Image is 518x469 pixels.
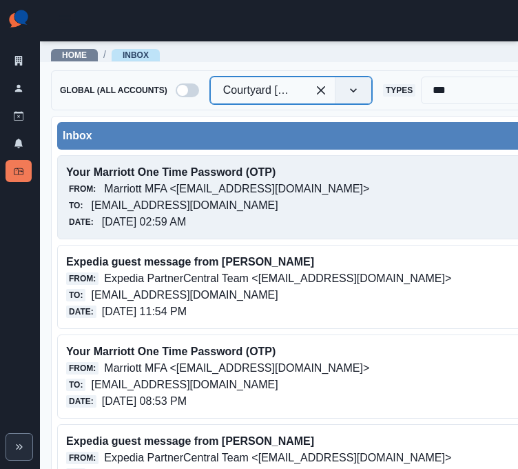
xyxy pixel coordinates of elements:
[51,48,160,62] nav: breadcrumb
[66,199,85,212] span: To:
[6,105,32,127] a: Draft Posts
[104,450,451,466] p: Expedia PartnerCentral Team <[EMAIL_ADDRESS][DOMAIN_NAME]>
[310,79,332,101] div: Clear selected options
[66,395,96,408] span: Date:
[51,6,79,33] button: Open Menu
[66,362,99,375] span: From:
[6,132,32,154] a: Notifications
[102,303,187,320] p: [DATE] 11:54 PM
[66,183,99,195] span: From:
[66,216,96,228] span: Date:
[66,452,99,464] span: From:
[103,48,106,62] span: /
[66,289,85,301] span: To:
[104,270,451,287] p: Expedia PartnerCentral Team <[EMAIL_ADDRESS][DOMAIN_NAME]>
[91,377,278,393] p: [EMAIL_ADDRESS][DOMAIN_NAME]
[91,197,278,214] p: [EMAIL_ADDRESS][DOMAIN_NAME]
[66,379,85,391] span: To:
[6,77,32,99] a: Users
[102,393,187,410] p: [DATE] 08:53 PM
[6,50,32,72] a: Clients
[383,84,415,97] span: Types
[6,160,32,182] a: Inbox
[102,214,186,230] p: [DATE] 02:59 AM
[6,433,33,461] button: Expand
[104,181,369,197] p: Marriott MFA <[EMAIL_ADDRESS][DOMAIN_NAME]>
[57,84,170,97] span: Global (All Accounts)
[66,272,99,285] span: From:
[104,360,369,377] p: Marriott MFA <[EMAIL_ADDRESS][DOMAIN_NAME]>
[62,50,87,60] a: Home
[66,306,96,318] span: Date:
[91,287,278,303] p: [EMAIL_ADDRESS][DOMAIN_NAME]
[123,50,149,60] a: Inbox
